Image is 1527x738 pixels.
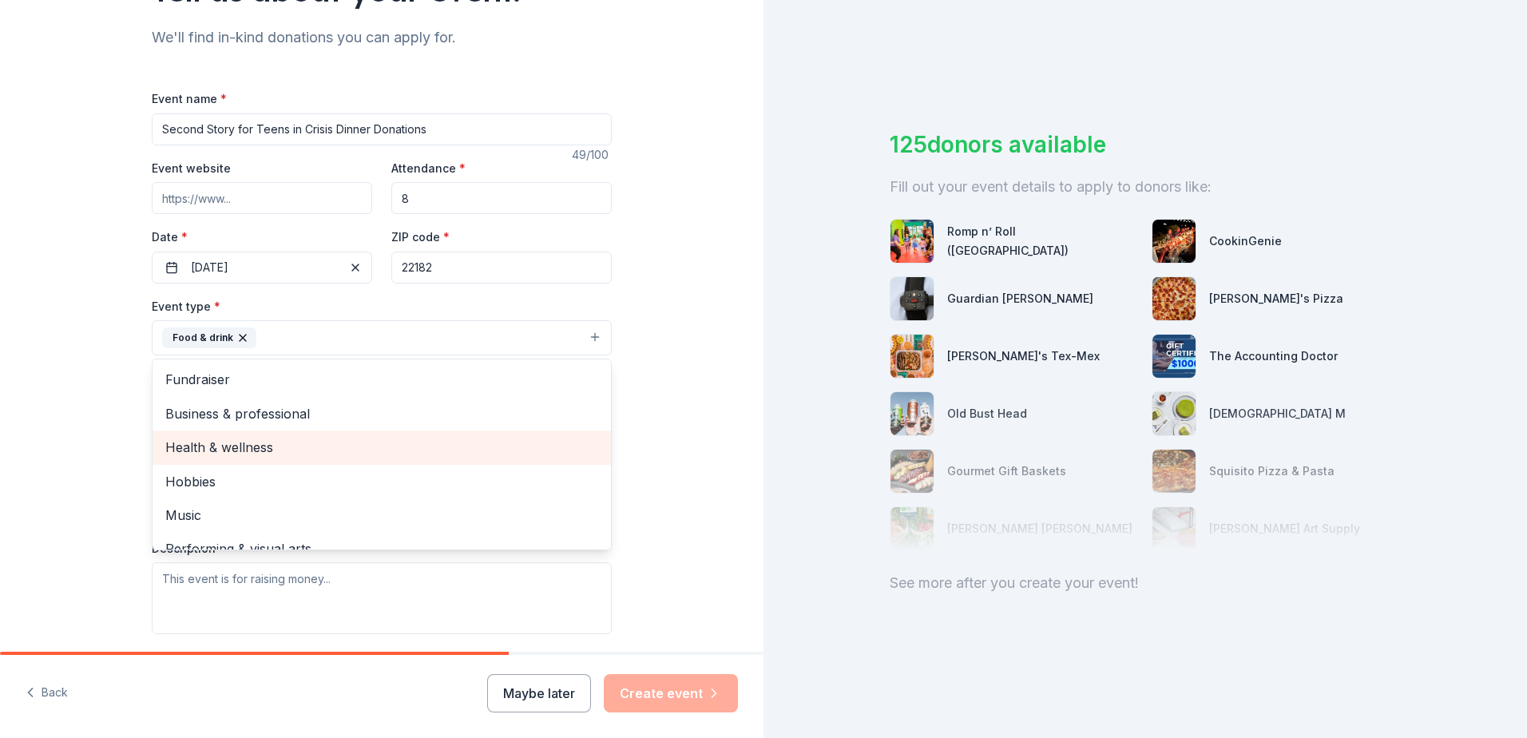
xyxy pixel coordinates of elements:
[165,505,598,526] span: Music
[165,403,598,424] span: Business & professional
[152,320,612,355] button: Food & drink
[165,437,598,458] span: Health & wellness
[165,369,598,390] span: Fundraiser
[152,359,612,550] div: Food & drink
[165,471,598,492] span: Hobbies
[165,538,598,559] span: Performing & visual arts
[162,327,256,348] div: Food & drink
